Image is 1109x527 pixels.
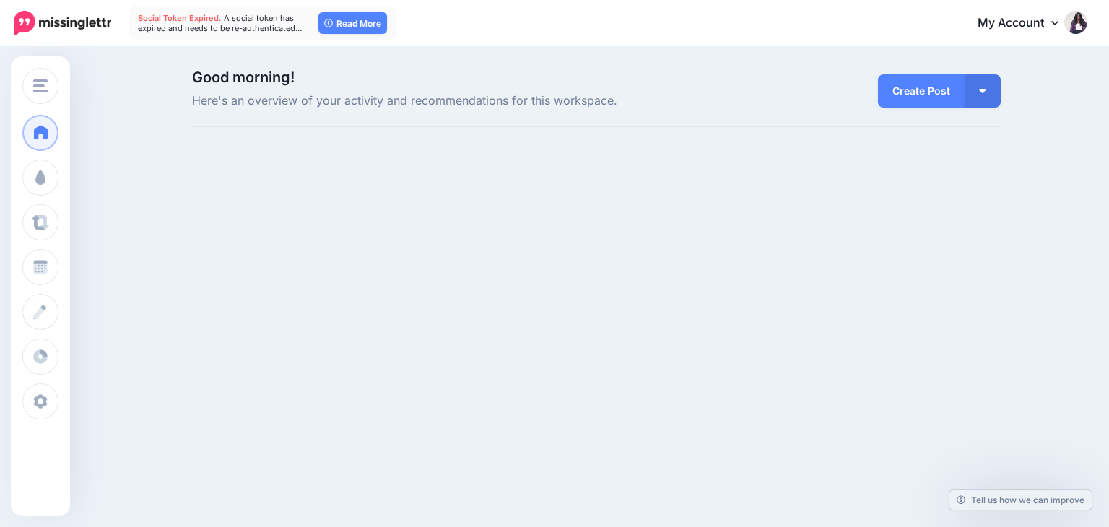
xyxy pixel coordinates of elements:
[14,11,111,35] img: Missinglettr
[949,490,1092,510] a: Tell us how we can improve
[979,89,986,93] img: arrow-down-white.png
[138,13,222,23] span: Social Token Expired.
[318,12,387,34] a: Read More
[138,13,303,33] span: A social token has expired and needs to be re-authenticated…
[192,92,724,110] span: Here's an overview of your activity and recommendations for this workspace.
[878,74,965,108] a: Create Post
[33,79,48,92] img: menu.png
[192,69,295,86] span: Good morning!
[963,6,1087,41] a: My Account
